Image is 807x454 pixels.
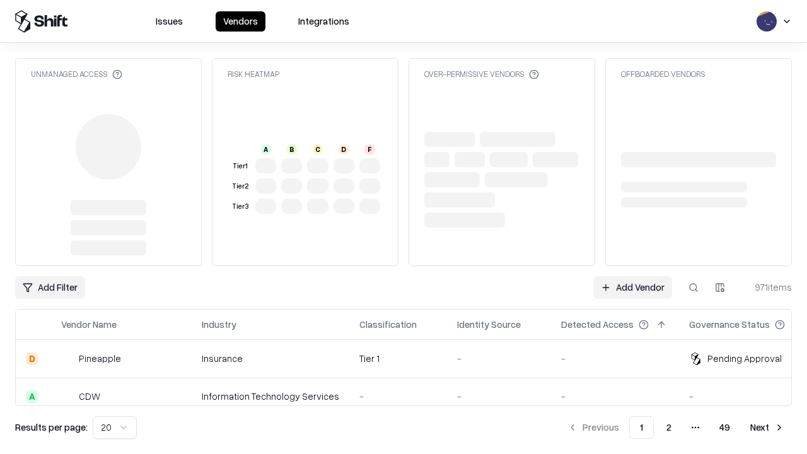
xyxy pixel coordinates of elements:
[26,352,38,365] div: D
[593,276,672,299] a: Add Vendor
[656,416,682,439] button: 2
[741,281,792,294] div: 971 items
[291,11,357,32] button: Integrations
[287,144,297,154] div: B
[202,318,236,331] div: Industry
[707,352,782,365] div: Pending Approval
[79,352,121,365] div: Pineapple
[148,11,190,32] button: Issues
[15,276,85,299] button: Add Filter
[359,352,437,365] div: Tier 1
[261,144,271,154] div: A
[61,318,117,331] div: Vendor Name
[230,201,250,212] div: Tier 3
[457,352,541,365] div: -
[228,69,279,79] div: Risk Heatmap
[61,352,74,365] img: Pineapple
[457,318,521,331] div: Identity Source
[202,352,339,365] div: Insurance
[457,390,541,403] div: -
[689,390,805,403] div: -
[743,416,792,439] button: Next
[313,144,323,154] div: C
[202,390,339,403] div: Information Technology Services
[26,390,38,403] div: A
[561,390,669,403] div: -
[15,421,88,434] p: Results per page:
[339,144,349,154] div: D
[79,390,100,403] div: CDW
[709,416,740,439] button: 49
[561,318,634,331] div: Detected Access
[364,144,374,154] div: F
[629,416,654,439] button: 1
[359,318,417,331] div: Classification
[31,69,122,79] div: Unmanaged Access
[230,181,250,192] div: Tier 2
[560,416,792,439] nav: pagination
[424,69,539,79] div: Over-Permissive Vendors
[561,352,669,365] div: -
[216,11,265,32] button: Vendors
[359,390,437,403] div: -
[621,69,705,79] div: Offboarded Vendors
[61,390,74,403] img: CDW
[689,318,770,331] div: Governance Status
[230,161,250,172] div: Tier 1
